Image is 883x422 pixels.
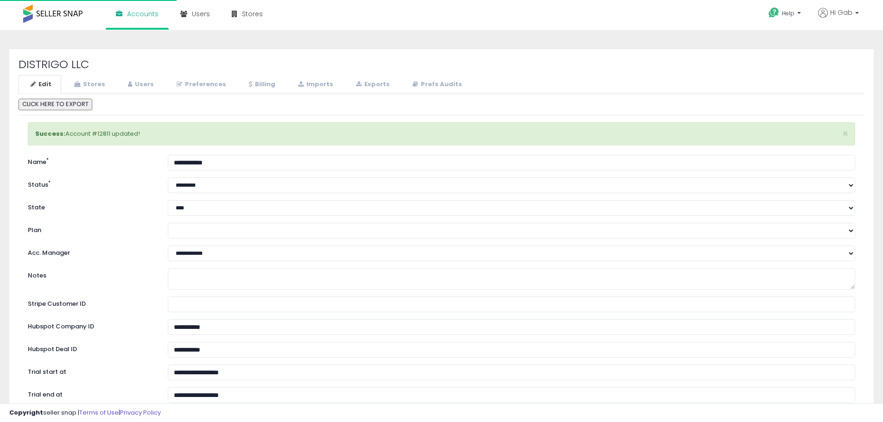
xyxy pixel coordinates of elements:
a: Prefs Audits [400,75,472,94]
a: Privacy Policy [120,408,161,417]
span: Stores [242,9,263,19]
strong: Success: [35,129,65,138]
label: Trial start at [21,365,161,377]
label: Status [21,177,161,189]
span: Hi Gab [830,8,852,17]
label: Plan [21,223,161,235]
div: seller snap | | [9,409,161,417]
a: Stores [62,75,115,94]
a: Exports [344,75,400,94]
span: Users [192,9,210,19]
label: State [21,200,161,212]
a: Hi Gab [818,8,859,29]
button: CLICK HERE TO EXPORT [19,99,92,110]
a: Preferences [165,75,236,94]
a: Users [116,75,164,94]
label: Stripe Customer ID [21,296,161,309]
div: Account #12811 updated! [28,122,855,146]
i: Get Help [768,7,780,19]
a: Billing [237,75,285,94]
a: Terms of Use [79,408,119,417]
a: Imports [286,75,343,94]
label: Hubspot Company ID [21,319,161,331]
label: Trial end at [21,387,161,399]
strong: Copyright [9,408,43,417]
label: Name [21,155,161,167]
span: Accounts [127,9,159,19]
span: Help [782,9,794,17]
label: Acc. Manager [21,246,161,258]
a: Edit [19,75,61,94]
button: × [842,129,848,139]
h2: DISTRIGO LLC [19,58,864,70]
label: Hubspot Deal ID [21,342,161,354]
label: Notes [21,268,161,280]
